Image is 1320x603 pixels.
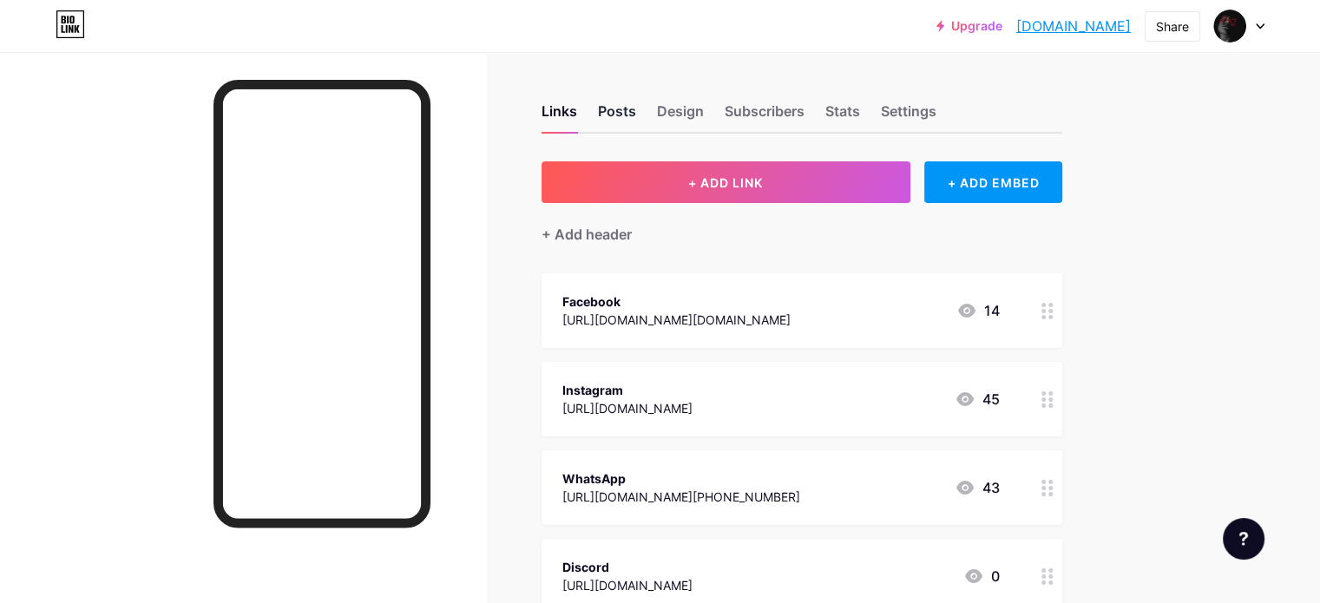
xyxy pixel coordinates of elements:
[562,558,693,576] div: Discord
[1156,17,1189,36] div: Share
[542,101,577,132] div: Links
[562,381,693,399] div: Instagram
[963,566,1000,587] div: 0
[598,101,636,132] div: Posts
[955,477,1000,498] div: 43
[956,300,1000,321] div: 14
[1213,10,1246,43] img: josdadope35
[562,311,791,329] div: [URL][DOMAIN_NAME][DOMAIN_NAME]
[955,389,1000,410] div: 45
[542,161,910,203] button: + ADD LINK
[562,576,693,594] div: [URL][DOMAIN_NAME]
[562,292,791,311] div: Facebook
[542,224,632,245] div: + Add header
[825,101,860,132] div: Stats
[936,19,1002,33] a: Upgrade
[1016,16,1131,36] a: [DOMAIN_NAME]
[924,161,1062,203] div: + ADD EMBED
[881,101,936,132] div: Settings
[562,469,800,488] div: WhatsApp
[657,101,704,132] div: Design
[562,399,693,417] div: [URL][DOMAIN_NAME]
[688,175,763,190] span: + ADD LINK
[562,488,800,506] div: [URL][DOMAIN_NAME][PHONE_NUMBER]
[725,101,804,132] div: Subscribers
